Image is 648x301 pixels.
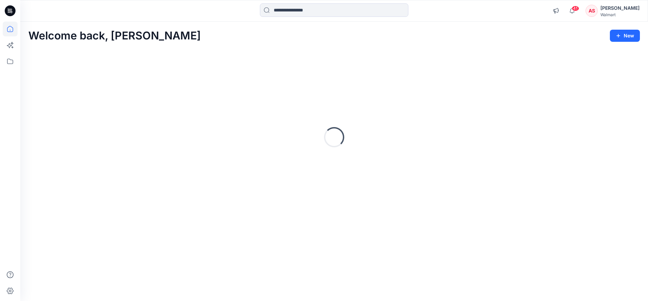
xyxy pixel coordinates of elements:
[28,30,201,42] h2: Welcome back, [PERSON_NAME]
[586,5,598,17] div: AS
[600,12,640,17] div: Walmart
[572,6,579,11] span: 41
[610,30,640,42] button: New
[600,4,640,12] div: [PERSON_NAME]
